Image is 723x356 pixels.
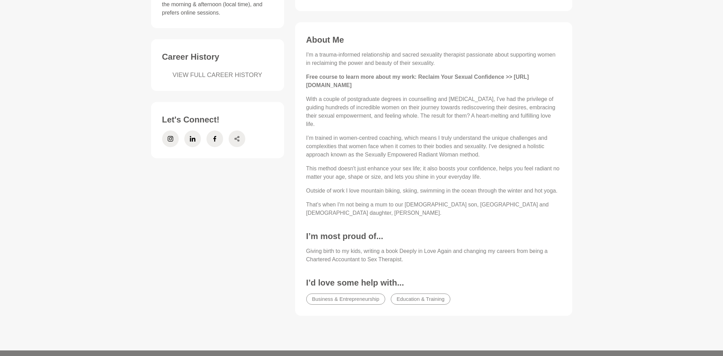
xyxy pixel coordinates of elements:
a: VIEW FULL CAREER HISTORY [162,70,273,80]
p: With a couple of postgraduate degrees in counselling and [MEDICAL_DATA], I've had the privilege o... [306,95,561,128]
p: That's when I'm not being a mum to our [DEMOGRAPHIC_DATA] son, [GEOGRAPHIC_DATA] and [DEMOGRAPHIC... [306,201,561,217]
h3: I’d love some help with... [306,278,561,288]
p: I’m trained in women-centred coaching, which means I truly understand the unique challenges and c... [306,134,561,159]
a: Facebook [206,130,223,147]
strong: Free course to learn more about my work: Reclaim Your Sexual Confidence >> [306,74,512,80]
h3: About Me [306,35,561,45]
p: I'm a trauma-informed relationship and sacred sexuality therapist passionate about supporting wom... [306,51,561,67]
h3: Let's Connect! [162,115,273,125]
p: This method doesn't just enhance your sex life; it also boosts your confidence, helps you feel ra... [306,164,561,181]
a: Instagram [162,130,179,147]
a: LinkedIn [184,130,201,147]
a: Share [229,130,245,147]
h3: I’m most proud of... [306,231,561,241]
p: Outside of work I love mountain biking, skiing, swimming in the ocean through the winter and hot ... [306,187,561,195]
h3: Career History [162,52,273,62]
p: Giving birth to my kids, writing a book Deeply in Love Again and changing my careers from being a... [306,247,561,264]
